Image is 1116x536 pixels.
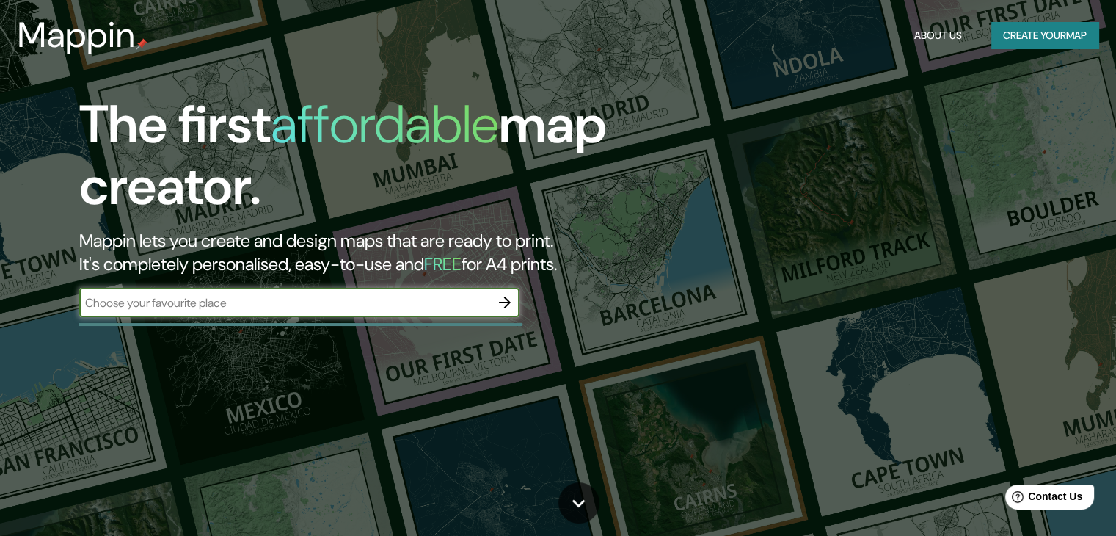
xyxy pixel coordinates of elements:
[424,253,462,275] h5: FREE
[79,294,490,311] input: Choose your favourite place
[991,22,1098,49] button: Create yourmap
[136,38,147,50] img: mappin-pin
[18,15,136,56] h3: Mappin
[79,229,638,276] h2: Mappin lets you create and design maps that are ready to print. It's completely personalised, eas...
[271,90,499,159] h1: affordable
[908,22,968,49] button: About Us
[985,479,1100,520] iframe: Help widget launcher
[79,94,638,229] h1: The first map creator.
